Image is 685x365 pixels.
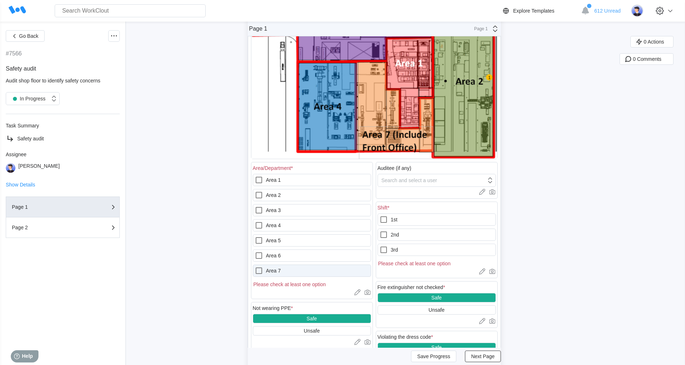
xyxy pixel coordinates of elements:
[253,280,371,287] div: Please check at least one option
[6,30,45,42] button: Go Back
[431,344,442,350] div: Safe
[253,265,371,277] label: Area 7
[6,217,120,238] button: Page 2
[253,219,371,231] label: Area 4
[6,182,35,187] button: Show Details
[382,177,437,183] div: Search and select a user
[6,152,120,157] div: Assignee
[253,174,371,186] label: Area 1
[6,50,22,57] div: #7566
[6,123,120,129] div: Task Summary
[304,328,320,334] div: Unsafe
[465,351,501,362] button: Next Page
[12,225,84,230] div: Page 2
[19,33,38,39] span: Go Back
[6,78,120,84] div: Audit shop floor to identify safety concerns
[253,189,371,201] label: Area 2
[378,334,433,340] div: Violating the dress code
[411,351,456,362] button: Save Progress
[6,66,36,72] span: Safety audit
[253,249,371,262] label: Area 6
[12,204,84,209] div: Page 1
[253,234,371,247] label: Area 5
[470,26,488,31] div: Page 1
[55,4,206,17] input: Search WorkClout
[17,136,44,141] span: Safety audit
[378,165,411,171] div: Auditee (if any)
[253,305,293,311] div: Not wearing PPE
[471,354,494,359] span: Next Page
[378,244,496,256] label: 3rd
[513,8,554,14] div: Explore Templates
[417,354,450,359] span: Save Progress
[644,39,664,44] span: 0 Actions
[378,259,496,266] div: Please check at least one option
[253,165,293,171] div: Area/Department
[10,94,46,104] div: In Progress
[378,229,496,241] label: 2nd
[630,36,673,48] button: 0 Actions
[378,284,445,290] div: Fire extinguisher not checked
[378,213,496,226] label: 1st
[249,26,268,32] div: Page 1
[594,8,621,14] span: 612 Unread
[6,134,120,143] a: Safety audit
[18,163,60,173] div: [PERSON_NAME]
[502,6,577,15] a: Explore Templates
[631,5,643,17] img: user-5.png
[620,53,673,65] button: 0 Comments
[633,57,661,62] span: 0 Comments
[253,204,371,216] label: Area 3
[307,316,317,321] div: Safe
[378,205,389,211] div: Shift
[429,307,444,313] div: Unsafe
[431,295,442,301] div: Safe
[6,197,120,217] button: Page 1
[6,163,15,173] img: user-5.png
